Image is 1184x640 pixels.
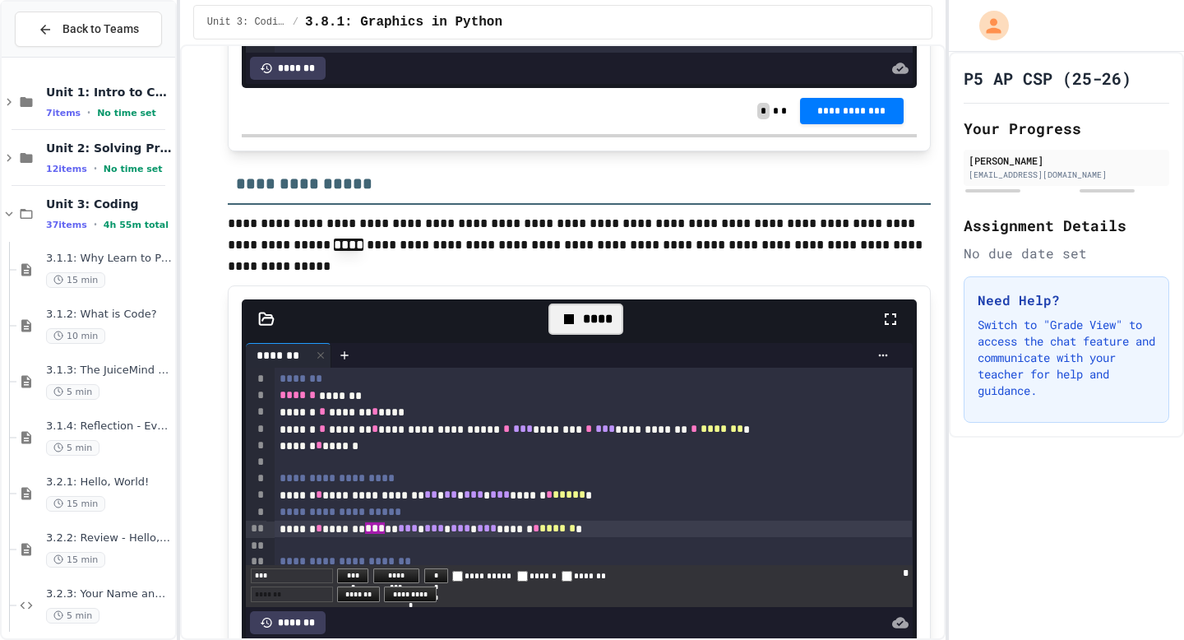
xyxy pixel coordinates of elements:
span: 4h 55m total [104,220,169,230]
h3: Need Help? [978,290,1155,310]
h1: P5 AP CSP (25-26) [964,67,1131,90]
span: / [293,16,298,29]
span: • [87,106,90,119]
span: 3.2.1: Hello, World! [46,475,172,489]
span: 3.1.3: The JuiceMind IDE [46,364,172,378]
span: • [94,162,97,175]
h2: Assignment Details [964,214,1169,237]
span: Unit 1: Intro to Computer Science [46,85,172,100]
span: 10 min [46,328,105,344]
div: [PERSON_NAME] [969,153,1164,168]
span: 5 min [46,440,99,456]
span: 3.1.1: Why Learn to Program? [46,252,172,266]
span: 7 items [46,108,81,118]
span: No time set [104,164,163,174]
span: 3.2.2: Review - Hello, World! [46,531,172,545]
input: Find [251,568,333,584]
p: Switch to "Grade View" to access the chat feature and communicate with your teacher for help and ... [978,317,1155,399]
div: My Account [962,7,1013,44]
button: close [903,565,909,581]
span: 12 items [46,164,87,174]
div: No due date set [964,243,1169,263]
span: • [94,218,97,231]
input: Replace [251,587,333,602]
span: 3.1.4: Reflection - Evolving Technology [46,420,172,434]
div: [EMAIL_ADDRESS][DOMAIN_NAME] [969,169,1164,181]
span: 15 min [46,272,105,288]
h2: Your Progress [964,117,1169,140]
span: 15 min [46,552,105,568]
span: 37 items [46,220,87,230]
span: 3.1.2: What is Code? [46,308,172,322]
span: Unit 2: Solving Problems in Computer Science [46,141,172,155]
span: Back to Teams [62,21,139,38]
span: 15 min [46,496,105,512]
span: Unit 3: Coding [207,16,286,29]
span: 5 min [46,608,99,624]
span: No time set [97,108,156,118]
span: 5 min [46,384,99,400]
span: 3.8.1: Graphics in Python [305,12,502,32]
button: Back to Teams [15,12,162,47]
span: 3.2.3: Your Name and Favorite Movie [46,587,172,601]
span: Unit 3: Coding [46,197,172,211]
